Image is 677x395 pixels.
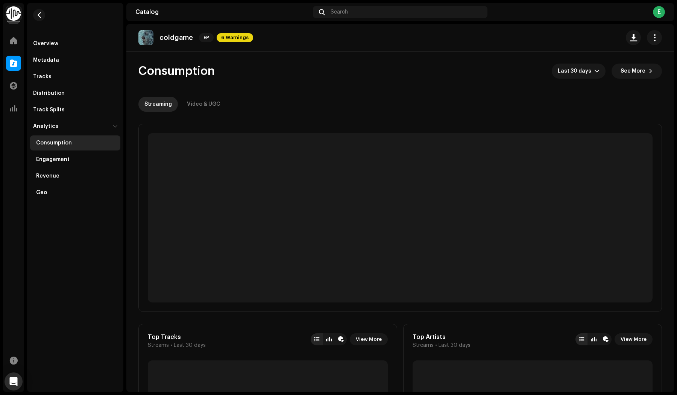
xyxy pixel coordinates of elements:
div: Top Artists [413,333,471,341]
button: See More [612,64,662,79]
div: Tracks [33,74,52,80]
span: 6 Warnings [217,33,253,42]
span: Streams [148,342,169,348]
re-m-nav-item: Consumption [30,135,120,150]
img: 85ce501b-0ff9-430f-bc09-634feb6287ca [138,30,153,45]
span: EP [199,33,214,42]
span: • [170,342,172,348]
div: Top Tracks [148,333,206,341]
re-m-nav-dropdown: Analytics [30,119,120,200]
re-m-nav-item: Distribution [30,86,120,101]
div: E [653,6,665,18]
span: Last 30 days [558,64,594,79]
span: Search [331,9,348,15]
div: Catalog [135,9,310,15]
span: View More [356,332,382,347]
span: Streams [413,342,434,348]
div: Consumption [36,140,72,146]
span: Consumption [138,64,215,79]
re-m-nav-item: Engagement [30,152,120,167]
span: Last 30 days [174,342,206,348]
re-m-nav-item: Overview [30,36,120,51]
div: dropdown trigger [594,64,600,79]
re-m-nav-item: Revenue [30,169,120,184]
span: View More [621,332,647,347]
div: Distribution [33,90,65,96]
div: Analytics [33,123,58,129]
div: Video & UGC [187,97,220,112]
re-m-nav-item: Tracks [30,69,120,84]
div: Metadata [33,57,59,63]
button: View More [350,333,388,345]
img: 0f74c21f-6d1c-4dbc-9196-dbddad53419e [6,6,21,21]
p: coldgame [159,34,193,42]
div: Open Intercom Messenger [5,372,23,390]
div: Geo [36,190,47,196]
re-m-nav-item: Metadata [30,53,120,68]
re-m-nav-item: Track Splits [30,102,120,117]
span: See More [621,64,645,79]
re-m-nav-item: Geo [30,185,120,200]
div: Revenue [36,173,59,179]
div: Track Splits [33,107,65,113]
div: Streaming [144,97,172,112]
div: Engagement [36,156,70,163]
div: Overview [33,41,58,47]
span: • [435,342,437,348]
button: View More [615,333,653,345]
span: Last 30 days [439,342,471,348]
